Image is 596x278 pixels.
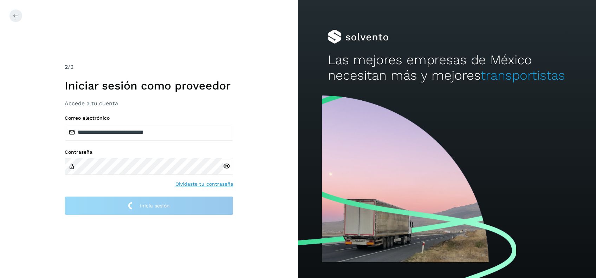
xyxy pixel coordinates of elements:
[481,68,565,83] span: transportistas
[175,180,233,188] a: Olvidaste tu contraseña
[65,115,233,121] label: Correo electrónico
[65,196,233,216] button: Inicia sesión
[65,63,233,71] div: /2
[65,100,233,107] h3: Accede a tu cuenta
[65,79,233,92] h1: Iniciar sesión como proveedor
[328,52,566,84] h2: Las mejores empresas de México necesitan más y mejores
[65,149,233,155] label: Contraseña
[65,64,68,70] span: 2
[140,203,170,208] span: Inicia sesión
